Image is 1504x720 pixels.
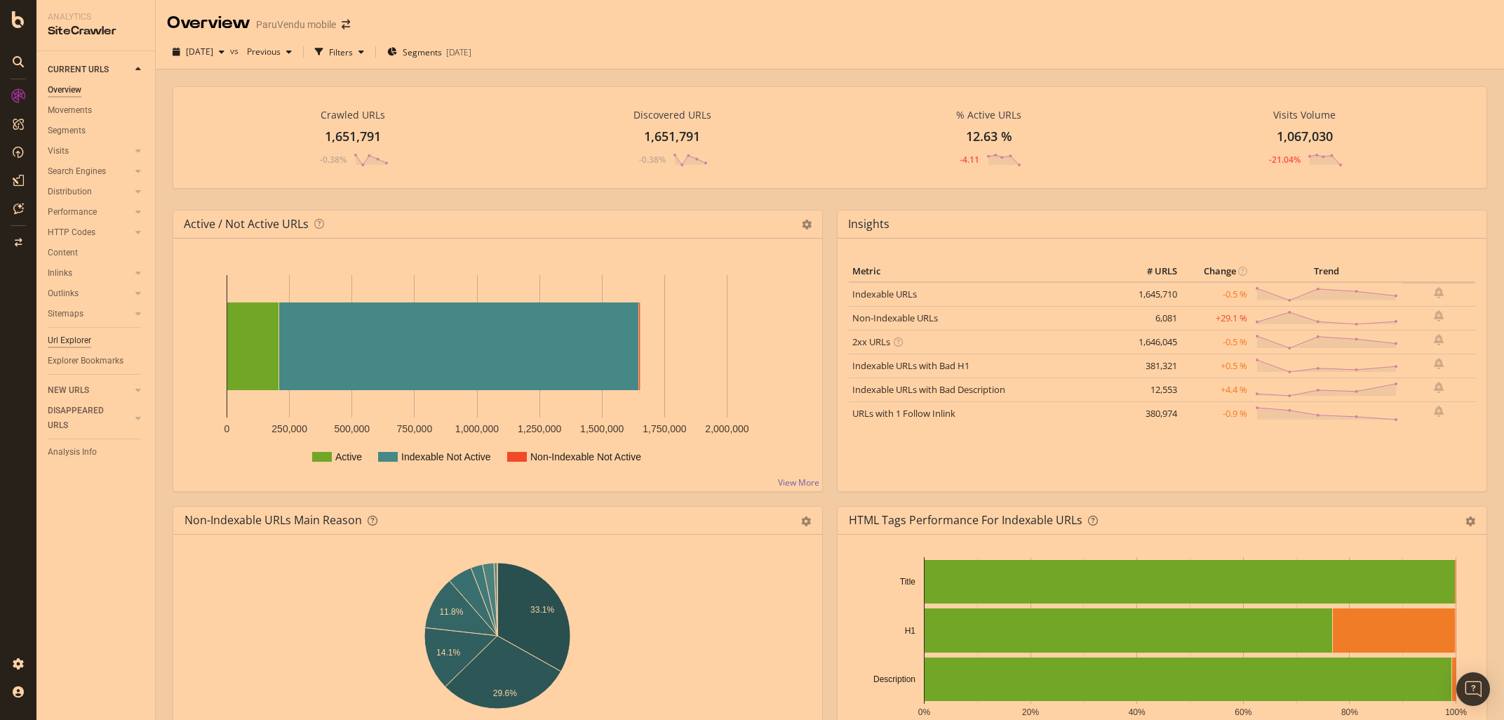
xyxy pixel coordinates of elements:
text: Description [873,674,915,684]
div: 1,651,791 [644,128,700,146]
text: 29.6% [493,688,517,698]
div: 1,067,030 [1277,128,1333,146]
a: HTTP Codes [48,225,131,240]
div: Url Explorer [48,333,91,348]
text: 33.1% [530,605,554,615]
div: Filters [329,46,353,58]
h4: Active / Not Active URLs [184,215,309,234]
a: Analysis Info [48,445,145,460]
div: % Active URLs [956,108,1021,122]
td: +29.1 % [1181,306,1251,330]
div: -0.38% [639,154,666,166]
text: 750,000 [397,423,433,434]
a: Segments [48,124,145,138]
div: bell-plus [1434,382,1444,393]
i: Options [802,220,812,229]
a: Distribution [48,185,131,199]
div: ParuVendu mobile [256,18,336,32]
text: H1 [905,626,916,636]
div: Non-Indexable URLs Main Reason [184,513,362,527]
a: Search Engines [48,164,131,179]
div: SiteCrawler [48,23,144,39]
a: Url Explorer [48,333,145,348]
a: Indexable URLs [852,288,917,300]
div: Inlinks [48,266,72,281]
text: 40% [1129,707,1146,717]
span: Previous [241,46,281,58]
div: -0.38% [320,154,347,166]
span: vs [230,45,241,57]
text: 80% [1341,707,1358,717]
button: Filters [309,41,370,63]
div: Segments [48,124,86,138]
div: bell-plus [1434,406,1444,417]
div: bell-plus [1434,358,1444,369]
div: DISAPPEARED URLS [48,404,119,433]
text: Active [335,451,362,462]
td: 6,081 [1124,306,1181,330]
a: Explorer Bookmarks [48,354,145,368]
div: Explorer Bookmarks [48,354,123,368]
div: -21.04% [1269,154,1301,166]
div: -4.11 [960,154,979,166]
td: 381,321 [1124,354,1181,378]
text: Title [900,577,916,587]
span: 2025 Sep. 12th [186,46,213,58]
a: Performance [48,205,131,220]
div: Analytics [48,11,144,23]
div: Content [48,246,78,260]
text: 1,750,000 [643,423,686,434]
div: Search Engines [48,164,106,179]
a: Non-Indexable URLs [852,312,938,324]
a: 2xx URLs [852,335,890,348]
button: [DATE] [167,41,230,63]
a: Indexable URLs with Bad H1 [852,359,969,372]
text: 1,500,000 [580,423,624,434]
div: Analysis Info [48,445,97,460]
text: 2,000,000 [705,423,748,434]
div: arrow-right-arrow-left [342,20,350,29]
div: gear [801,516,811,526]
div: Open Intercom Messenger [1456,672,1490,706]
div: Outlinks [48,286,79,301]
text: 500,000 [334,423,370,434]
td: +0.5 % [1181,354,1251,378]
div: Crawled URLs [321,108,385,122]
text: Non-Indexable Not Active [530,451,641,462]
th: Metric [849,261,1124,282]
text: 20% [1022,707,1039,717]
text: Indexable Not Active [401,451,491,462]
a: Visits [48,144,131,159]
svg: A chart. [184,557,811,720]
div: bell-plus [1434,334,1444,345]
th: Trend [1251,261,1402,282]
text: 1,250,000 [518,423,561,434]
div: HTML Tags Performance for Indexable URLs [849,513,1082,527]
div: Movements [48,103,92,118]
a: Content [48,246,145,260]
div: bell-plus [1434,310,1444,321]
a: NEW URLS [48,383,131,398]
div: NEW URLS [48,383,89,398]
a: DISAPPEARED URLS [48,404,131,433]
text: 1,000,000 [455,423,499,434]
svg: A chart. [849,557,1475,720]
text: 0 [224,423,230,434]
a: Inlinks [48,266,131,281]
div: Overview [48,83,81,98]
svg: A chart. [184,261,811,480]
a: CURRENT URLS [48,62,131,77]
a: Indexable URLs with Bad Description [852,383,1005,396]
td: -0.5 % [1181,282,1251,307]
button: Previous [241,41,297,63]
div: bell-plus [1434,287,1444,298]
td: 12,553 [1124,378,1181,401]
a: Sitemaps [48,307,131,321]
div: HTTP Codes [48,225,95,240]
button: Segments[DATE] [382,41,477,63]
a: URLs with 1 Follow Inlink [852,407,955,420]
text: 250,000 [271,423,307,434]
